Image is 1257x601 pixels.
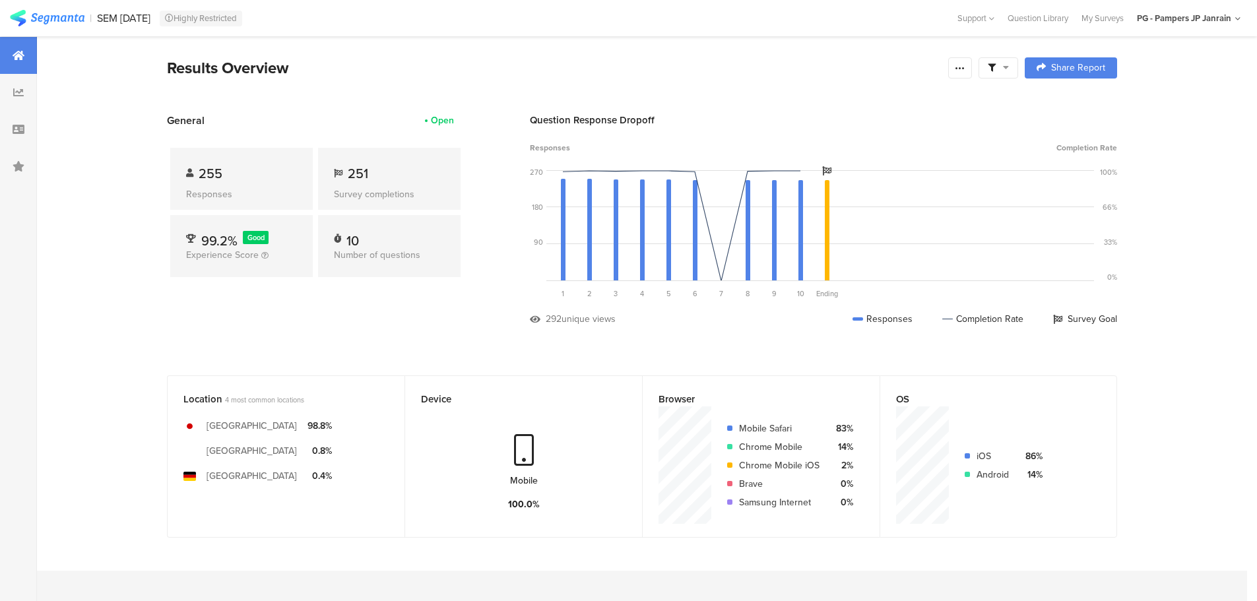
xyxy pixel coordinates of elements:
[977,468,1009,482] div: Android
[1107,272,1117,282] div: 0%
[90,11,92,26] div: |
[1051,63,1105,73] span: Share Report
[1001,12,1075,24] a: Question Library
[346,231,359,244] div: 10
[225,395,304,405] span: 4 most common locations
[307,469,332,483] div: 0.4%
[431,113,454,127] div: Open
[896,392,1079,406] div: OS
[10,10,84,26] img: segmanta logo
[334,248,420,262] span: Number of questions
[693,288,697,299] span: 6
[814,288,840,299] div: Ending
[1103,202,1117,212] div: 66%
[199,164,222,183] span: 255
[307,444,332,458] div: 0.8%
[830,495,853,509] div: 0%
[532,202,543,212] div: 180
[739,422,820,435] div: Mobile Safari
[659,392,842,406] div: Browser
[530,113,1117,127] div: Question Response Dropoff
[797,288,804,299] span: 10
[160,11,242,26] div: Highly Restricted
[183,392,367,406] div: Location
[167,113,205,128] span: General
[614,288,618,299] span: 3
[772,288,777,299] span: 9
[666,288,671,299] span: 5
[1100,167,1117,177] div: 100%
[1137,12,1231,24] div: PG - Pampers JP Janrain
[1056,142,1117,154] span: Completion Rate
[830,440,853,454] div: 14%
[977,449,1009,463] div: iOS
[746,288,750,299] span: 8
[587,288,592,299] span: 2
[186,187,297,201] div: Responses
[640,288,644,299] span: 4
[334,187,445,201] div: Survey completions
[1104,237,1117,247] div: 33%
[562,312,616,326] div: unique views
[534,237,543,247] div: 90
[207,444,297,458] div: [GEOGRAPHIC_DATA]
[207,469,297,483] div: [GEOGRAPHIC_DATA]
[830,459,853,472] div: 2%
[739,440,820,454] div: Chrome Mobile
[348,164,368,183] span: 251
[186,248,259,262] span: Experience Score
[530,142,570,154] span: Responses
[942,312,1023,326] div: Completion Rate
[739,495,820,509] div: Samsung Internet
[822,166,831,175] i: Survey Goal
[421,392,604,406] div: Device
[247,232,265,243] span: Good
[739,477,820,491] div: Brave
[307,419,332,433] div: 98.8%
[853,312,913,326] div: Responses
[207,419,297,433] div: [GEOGRAPHIC_DATA]
[1019,449,1043,463] div: 86%
[1075,12,1130,24] a: My Surveys
[1053,312,1117,326] div: Survey Goal
[510,474,538,488] div: Mobile
[508,497,540,511] div: 100.0%
[957,8,994,28] div: Support
[167,56,942,80] div: Results Overview
[546,312,562,326] div: 292
[830,477,853,491] div: 0%
[562,288,564,299] span: 1
[530,167,543,177] div: 270
[1019,468,1043,482] div: 14%
[739,459,820,472] div: Chrome Mobile iOS
[97,12,150,24] div: SEM [DATE]
[719,288,723,299] span: 7
[830,422,853,435] div: 83%
[201,231,238,251] span: 99.2%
